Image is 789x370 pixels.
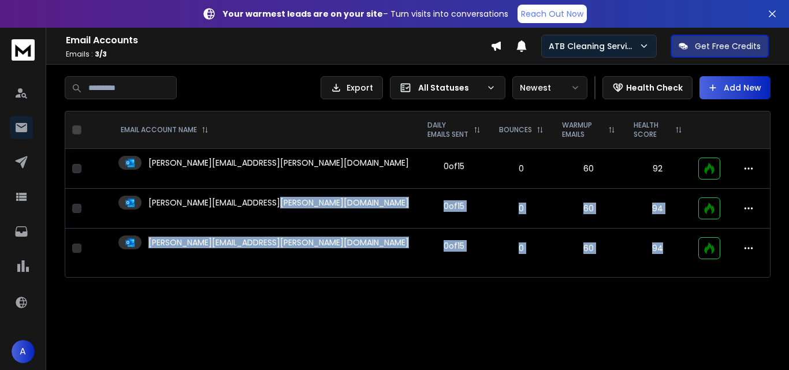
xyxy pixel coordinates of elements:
[497,203,546,214] p: 0
[553,229,624,268] td: 60
[549,40,639,52] p: ATB Cleaning Services
[12,340,35,363] button: A
[12,39,35,61] img: logo
[624,229,691,268] td: 94
[553,149,624,189] td: 60
[444,240,464,252] div: 0 of 15
[624,149,691,189] td: 92
[148,237,409,248] p: [PERSON_NAME][EMAIL_ADDRESS][PERSON_NAME][DOMAIN_NAME]
[223,8,508,20] p: – Turn visits into conversations
[671,35,769,58] button: Get Free Credits
[427,121,469,139] p: DAILY EMAILS SENT
[121,125,209,134] div: EMAIL ACCOUNT NAME
[602,76,693,99] button: Health Check
[95,49,107,59] span: 3 / 3
[626,82,683,94] p: Health Check
[699,76,771,99] button: Add New
[148,197,409,208] p: [PERSON_NAME][EMAIL_ADDRESS][PERSON_NAME][DOMAIN_NAME]
[634,121,671,139] p: HEALTH SCORE
[521,8,583,20] p: Reach Out Now
[444,160,464,172] div: 0 of 15
[66,50,490,59] p: Emails :
[223,8,383,20] strong: Your warmest leads are on your site
[553,189,624,229] td: 60
[512,76,587,99] button: Newest
[499,125,532,134] p: BOUNCES
[695,40,761,52] p: Get Free Credits
[562,121,604,139] p: WARMUP EMAILS
[321,76,383,99] button: Export
[497,242,546,254] p: 0
[444,200,464,212] div: 0 of 15
[497,163,546,174] p: 0
[148,157,409,169] p: [PERSON_NAME][EMAIL_ADDRESS][PERSON_NAME][DOMAIN_NAME]
[418,82,482,94] p: All Statuses
[624,189,691,229] td: 94
[66,33,490,47] h1: Email Accounts
[518,5,587,23] a: Reach Out Now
